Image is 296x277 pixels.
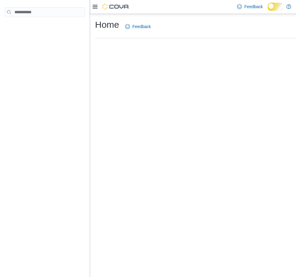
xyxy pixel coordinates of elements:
[123,21,153,33] a: Feedback
[244,4,263,10] span: Feedback
[268,3,284,11] input: Dark Mode
[95,19,119,31] h1: Home
[132,24,151,30] span: Feedback
[102,4,129,10] img: Cova
[235,1,265,13] a: Feedback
